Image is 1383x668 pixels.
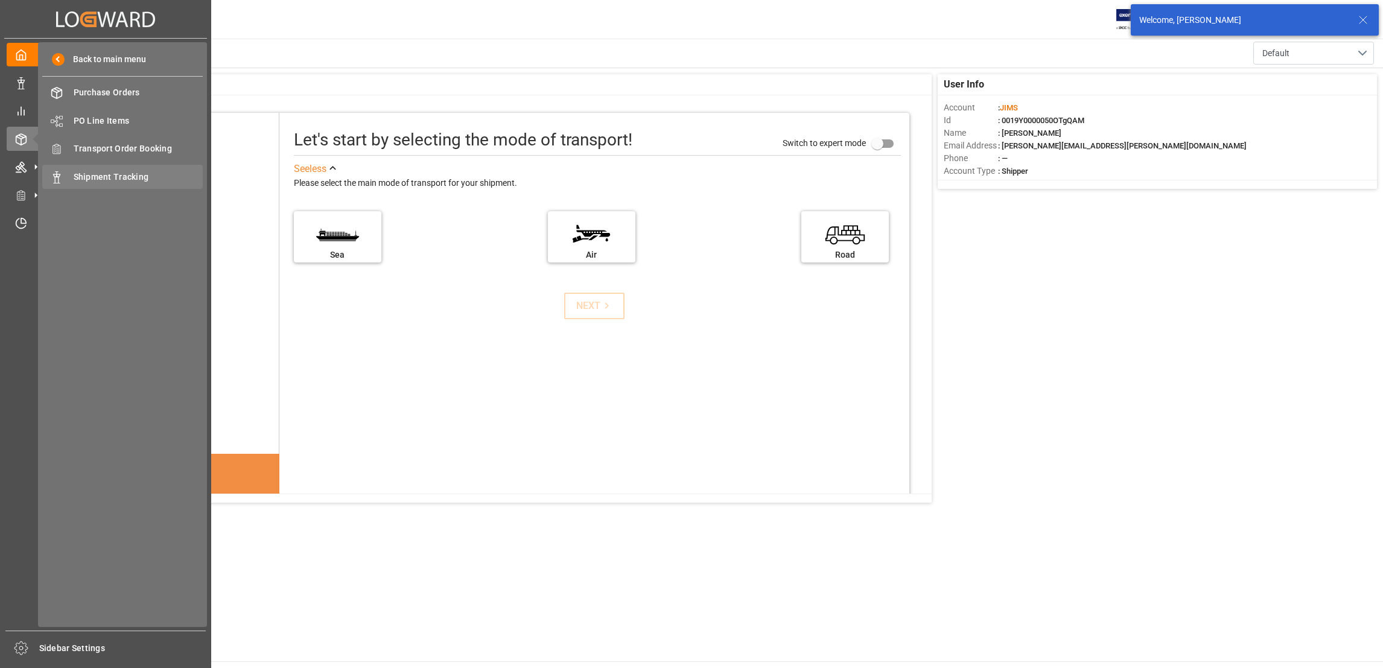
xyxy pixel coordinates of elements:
[807,249,883,261] div: Road
[39,642,206,655] span: Sidebar Settings
[294,127,632,153] div: Let's start by selecting the mode of transport!
[42,81,203,104] a: Purchase Orders
[783,138,866,147] span: Switch to expert mode
[300,249,375,261] div: Sea
[944,139,998,152] span: Email Address
[944,127,998,139] span: Name
[576,299,613,313] div: NEXT
[1262,47,1289,60] span: Default
[998,141,1247,150] span: : [PERSON_NAME][EMAIL_ADDRESS][PERSON_NAME][DOMAIN_NAME]
[944,101,998,114] span: Account
[998,167,1028,176] span: : Shipper
[998,154,1008,163] span: : —
[294,162,326,176] div: See less
[65,53,146,66] span: Back to main menu
[944,152,998,165] span: Phone
[564,293,625,319] button: NEXT
[7,71,205,94] a: Data Management
[944,114,998,127] span: Id
[74,86,203,99] span: Purchase Orders
[1139,14,1347,27] div: Welcome, [PERSON_NAME]
[944,77,984,92] span: User Info
[7,43,205,66] a: My Cockpit
[998,129,1061,138] span: : [PERSON_NAME]
[74,171,203,183] span: Shipment Tracking
[1000,103,1018,112] span: JIMS
[998,116,1084,125] span: : 0019Y0000050OTgQAM
[294,176,901,191] div: Please select the main mode of transport for your shipment.
[944,165,998,177] span: Account Type
[554,249,629,261] div: Air
[998,103,1018,112] span: :
[74,115,203,127] span: PO Line Items
[74,142,203,155] span: Transport Order Booking
[42,109,203,132] a: PO Line Items
[42,137,203,161] a: Transport Order Booking
[1116,9,1158,30] img: Exertis%20JAM%20-%20Email%20Logo.jpg_1722504956.jpg
[7,211,205,235] a: Timeslot Management V2
[1253,42,1374,65] button: open menu
[42,165,203,188] a: Shipment Tracking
